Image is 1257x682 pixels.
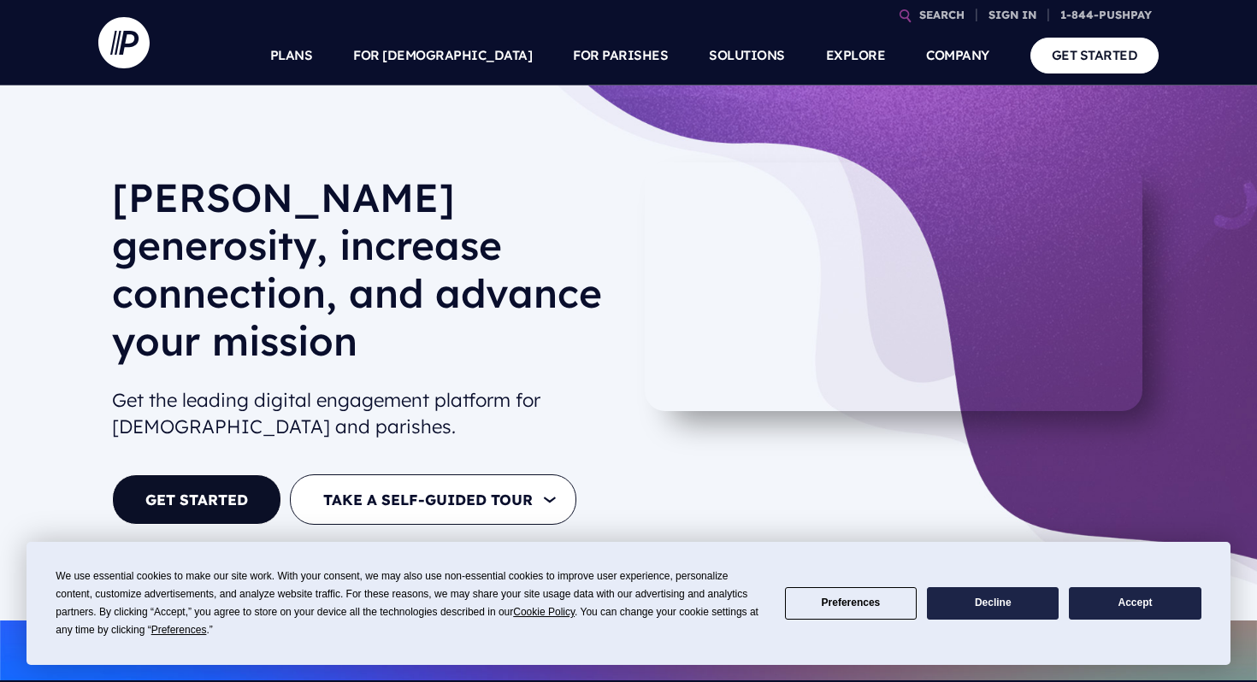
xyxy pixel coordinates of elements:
[573,26,668,85] a: FOR PARISHES
[513,606,575,618] span: Cookie Policy
[926,26,989,85] a: COMPANY
[112,380,615,447] h2: Get the leading digital engagement platform for [DEMOGRAPHIC_DATA] and parishes.
[353,26,532,85] a: FOR [DEMOGRAPHIC_DATA]
[1069,587,1201,620] button: Accept
[27,542,1230,665] div: Cookie Consent Prompt
[112,474,281,525] a: GET STARTED
[785,587,917,620] button: Preferences
[56,567,764,639] div: We use essential cookies to make our site work. With your consent, we may also use non-essential ...
[112,173,615,379] h1: [PERSON_NAME] generosity, increase connection, and advance your mission
[709,26,785,85] a: SOLUTIONS
[270,26,313,85] a: PLANS
[151,624,207,636] span: Preferences
[826,26,886,85] a: EXPLORE
[290,474,576,525] button: TAKE A SELF-GUIDED TOUR
[1030,38,1160,73] a: GET STARTED
[927,587,1059,620] button: Decline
